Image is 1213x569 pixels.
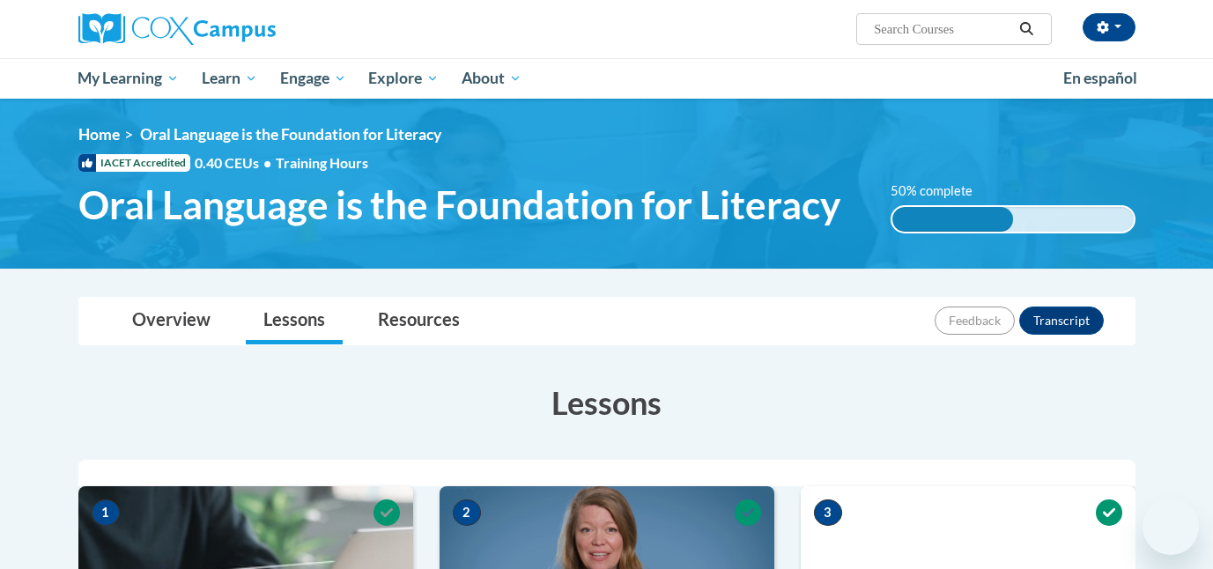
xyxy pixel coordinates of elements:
span: • [263,154,271,171]
button: Transcript [1019,307,1104,335]
span: Learn [202,68,257,89]
button: Search [1013,18,1039,40]
span: About [462,68,521,89]
a: Learn [190,58,269,99]
div: 50% complete [892,207,1013,232]
span: Training Hours [276,154,368,171]
span: 0.40 CEUs [195,153,276,173]
a: Cox Campus [78,13,413,45]
a: Explore [357,58,450,99]
a: My Learning [67,58,191,99]
label: 50% complete [891,181,992,201]
h3: Lessons [78,381,1135,425]
span: Engage [280,68,346,89]
div: Main menu [52,58,1162,99]
span: 3 [814,499,842,526]
a: Engage [269,58,358,99]
span: 2 [453,499,481,526]
button: Feedback [935,307,1015,335]
a: Home [78,125,120,144]
a: Overview [115,298,228,344]
span: En español [1063,69,1137,87]
span: IACET Accredited [78,154,190,172]
input: Search Courses [872,18,1013,40]
a: Resources [360,298,477,344]
a: En español [1052,60,1149,97]
a: About [450,58,533,99]
span: Oral Language is the Foundation for Literacy [78,181,840,228]
span: 1 [92,499,120,526]
iframe: Button to launch messaging window [1143,499,1199,555]
a: Lessons [246,298,343,344]
span: Explore [368,68,439,89]
span: My Learning [78,68,179,89]
img: Cox Campus [78,13,276,45]
span: Oral Language is the Foundation for Literacy [140,125,441,144]
button: Account Settings [1083,13,1135,41]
